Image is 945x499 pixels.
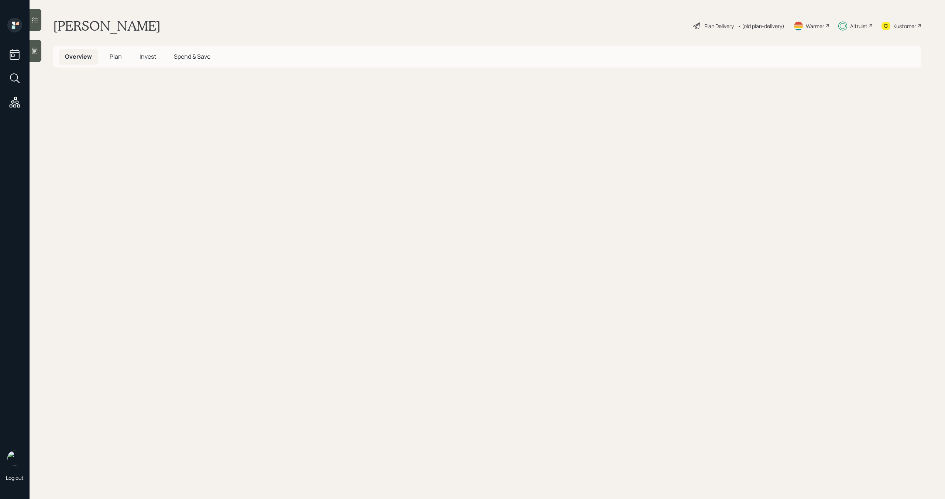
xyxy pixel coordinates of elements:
[738,22,784,30] div: • (old plan-delivery)
[7,451,22,465] img: michael-russo-headshot.png
[53,18,161,34] h1: [PERSON_NAME]
[110,52,122,61] span: Plan
[893,22,916,30] div: Kustomer
[174,52,210,61] span: Spend & Save
[850,22,867,30] div: Altruist
[140,52,156,61] span: Invest
[704,22,734,30] div: Plan Delivery
[6,474,24,481] div: Log out
[65,52,92,61] span: Overview
[806,22,824,30] div: Warmer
